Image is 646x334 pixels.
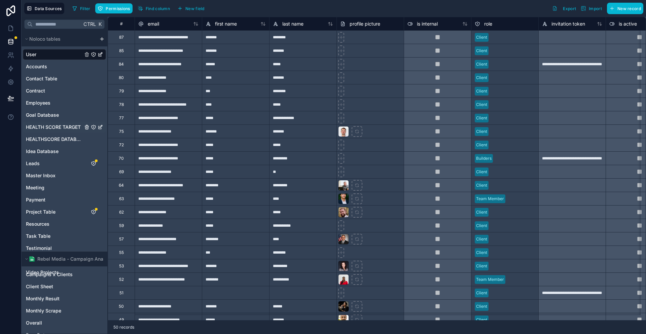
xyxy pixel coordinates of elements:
button: Find column [135,3,172,13]
div: Client [476,75,487,81]
span: Filter [80,6,91,11]
button: Data Sources [24,3,64,14]
div: Client [476,250,487,256]
div: 77 [119,115,124,121]
div: 62 [119,210,124,215]
span: role [484,21,492,27]
button: New field [175,3,207,13]
span: Permissions [106,6,130,11]
div: 53 [119,263,124,269]
div: 63 [119,196,124,201]
div: Client [476,223,487,229]
div: 51 [119,290,123,296]
div: 75 [119,129,124,134]
div: Client [476,182,487,188]
div: Client [476,142,487,148]
button: Export [550,3,578,14]
div: Client [476,88,487,94]
div: 84 [119,62,124,67]
div: 87 [119,35,124,40]
div: Client [476,169,487,175]
div: 55 [119,250,124,255]
span: last name [282,21,303,27]
div: 59 [119,223,124,228]
div: 85 [119,48,124,53]
a: Permissions [95,3,135,13]
div: Client [476,102,487,108]
div: Team Member [476,276,504,283]
span: is internal [417,21,438,27]
div: Client [476,61,487,67]
span: K [98,22,102,27]
div: Client [476,317,487,323]
div: Client [476,290,487,296]
div: 78 [119,102,124,107]
span: New record [617,6,641,11]
div: 50 [119,304,124,309]
div: 57 [119,236,124,242]
span: email [148,21,159,27]
span: 50 records [113,325,134,330]
span: Find column [146,6,170,11]
div: 69 [119,169,124,175]
button: Permissions [95,3,132,13]
div: Client [476,48,487,54]
div: Client [476,209,487,215]
span: invitation token [551,21,585,27]
div: Builders [476,155,492,161]
div: 49 [119,317,124,323]
div: Client [476,115,487,121]
div: Client [476,263,487,269]
div: Team Member [476,196,504,202]
span: Ctrl [83,20,97,28]
div: 64 [119,183,124,188]
span: is active [619,21,637,27]
div: 80 [119,75,124,80]
div: Client [476,303,487,309]
div: Client [476,236,487,242]
span: Import [589,6,602,11]
span: first name [215,21,237,27]
div: 52 [119,277,124,282]
div: 72 [119,142,124,148]
span: Export [563,6,576,11]
button: New record [607,3,643,14]
div: # [113,21,130,26]
button: Filter [70,3,93,13]
button: Import [578,3,604,14]
div: Client [476,128,487,135]
a: New record [604,3,643,14]
span: profile picture [350,21,380,27]
span: Data Sources [35,6,62,11]
span: New field [185,6,205,11]
div: 79 [119,88,124,94]
div: 70 [119,156,124,161]
div: Client [476,34,487,40]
